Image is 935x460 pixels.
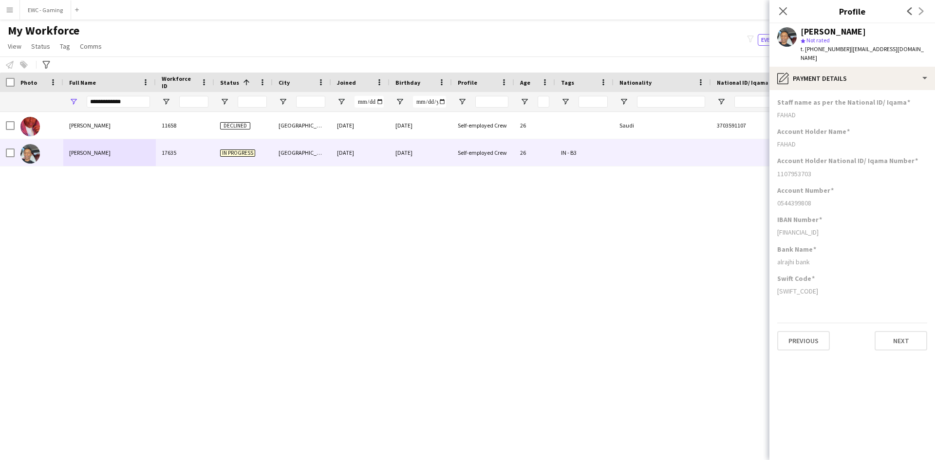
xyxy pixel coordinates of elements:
span: Declined [220,122,250,129]
div: Payment details [769,67,935,90]
input: Tags Filter Input [579,96,608,108]
input: Birthday Filter Input [413,96,446,108]
div: FAHAD [777,140,927,148]
input: Nationality Filter Input [637,96,705,108]
button: Open Filter Menu [395,97,404,106]
div: IN - B3 [555,139,614,166]
a: Comms [76,40,106,53]
div: alrajhi bank [777,258,927,266]
button: Next [875,331,927,350]
span: Tag [60,42,70,51]
div: Saudi [614,112,711,139]
div: [DATE] [390,139,452,166]
span: Not rated [806,37,830,44]
button: Open Filter Menu [520,97,529,106]
div: 26 [514,139,555,166]
span: Tags [561,79,574,86]
h3: Account Holder Name [777,127,850,136]
span: Workforce ID [162,75,197,90]
img: Fahad Alhayli [20,117,40,136]
span: 3703591107 [717,122,746,129]
input: Joined Filter Input [355,96,384,108]
span: Profile [458,79,477,86]
span: Joined [337,79,356,86]
input: Age Filter Input [538,96,549,108]
input: National ID/ Iqama number Filter Input [734,96,803,108]
span: Status [31,42,50,51]
span: Full Name [69,79,96,86]
span: View [8,42,21,51]
h3: IBAN Number [777,215,822,224]
button: Open Filter Menu [279,97,287,106]
button: Open Filter Menu [162,97,170,106]
button: Open Filter Menu [220,97,229,106]
div: [PERSON_NAME] [801,27,866,36]
h3: Staff name as per the National ID/ Iqama [777,98,910,107]
a: Tag [56,40,74,53]
h3: Account Number [777,186,834,195]
span: Photo [20,79,37,86]
button: Open Filter Menu [717,97,726,106]
h3: Swift Code [777,274,815,283]
input: Status Filter Input [238,96,267,108]
input: Full Name Filter Input [87,96,150,108]
button: Open Filter Menu [69,97,78,106]
span: [PERSON_NAME] [69,122,111,129]
div: [GEOGRAPHIC_DATA] [273,112,331,139]
input: Profile Filter Input [475,96,508,108]
div: [DATE] [331,112,390,139]
app-action-btn: Advanced filters [40,59,52,71]
button: Open Filter Menu [337,97,346,106]
div: [FINANCIAL_ID] [777,228,927,237]
span: Age [520,79,530,86]
span: Status [220,79,239,86]
span: Comms [80,42,102,51]
input: Workforce ID Filter Input [179,96,208,108]
button: Open Filter Menu [458,97,467,106]
span: Nationality [619,79,652,86]
button: Everyone8,146 [758,34,806,46]
input: City Filter Input [296,96,325,108]
div: 26 [514,112,555,139]
div: [GEOGRAPHIC_DATA] [273,139,331,166]
button: EWC - Gaming [20,0,71,19]
button: Open Filter Menu [561,97,570,106]
span: | [EMAIL_ADDRESS][DOMAIN_NAME] [801,45,924,61]
img: Fahad ALhayli [20,144,40,164]
div: [DATE] [331,139,390,166]
h3: Account Holder National ID/ Iqama Number [777,156,918,165]
span: Birthday [395,79,420,86]
div: 17635 [156,139,214,166]
h3: Profile [769,5,935,18]
a: Status [27,40,54,53]
span: City [279,79,290,86]
div: 1107953703 [777,169,927,178]
div: [SWIFT_CODE] [777,287,927,295]
div: Self-employed Crew [452,139,514,166]
div: 11658 [156,112,214,139]
span: t. [PHONE_NUMBER] [801,45,851,53]
div: FAHAD [777,110,927,119]
span: In progress [220,149,255,157]
h3: Bank Name [777,245,816,254]
div: 0544399808 [777,199,927,207]
div: [DATE] [390,112,452,139]
div: Self-employed Crew [452,112,514,139]
button: Previous [777,331,830,350]
span: [PERSON_NAME] [69,149,111,156]
button: Open Filter Menu [619,97,628,106]
span: My Workforce [8,23,79,38]
span: National ID/ Iqama number [717,79,790,86]
a: View [4,40,25,53]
